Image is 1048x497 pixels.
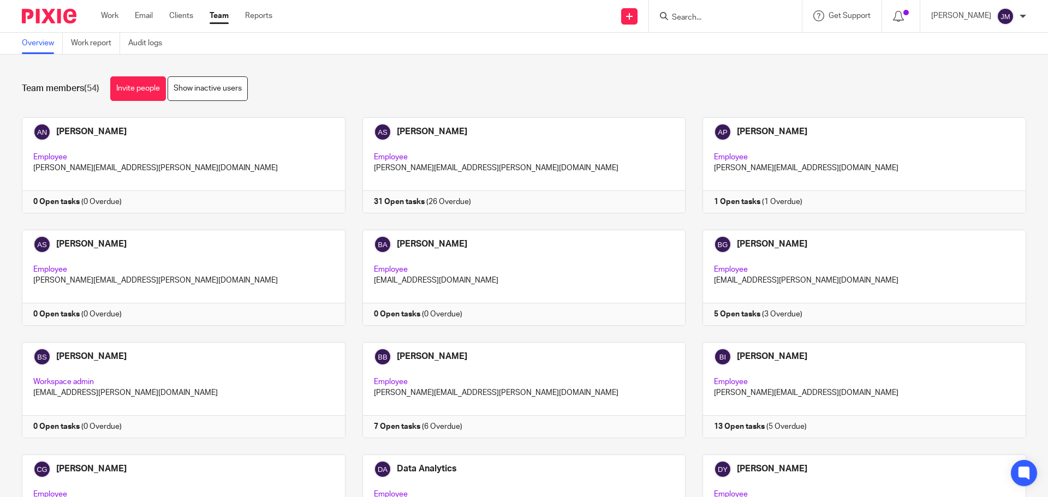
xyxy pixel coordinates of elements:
a: Reports [245,10,272,21]
img: Pixie [22,9,76,23]
a: Invite people [110,76,166,101]
a: Clients [169,10,193,21]
h1: Team members [22,83,99,94]
img: svg%3E [997,8,1014,25]
a: Audit logs [128,33,170,54]
a: Show inactive users [168,76,248,101]
span: (54) [84,84,99,93]
input: Search [671,13,769,23]
a: Email [135,10,153,21]
a: Work [101,10,118,21]
p: [PERSON_NAME] [931,10,991,21]
a: Team [210,10,229,21]
a: Work report [71,33,120,54]
a: Overview [22,33,63,54]
span: Get Support [829,12,871,20]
